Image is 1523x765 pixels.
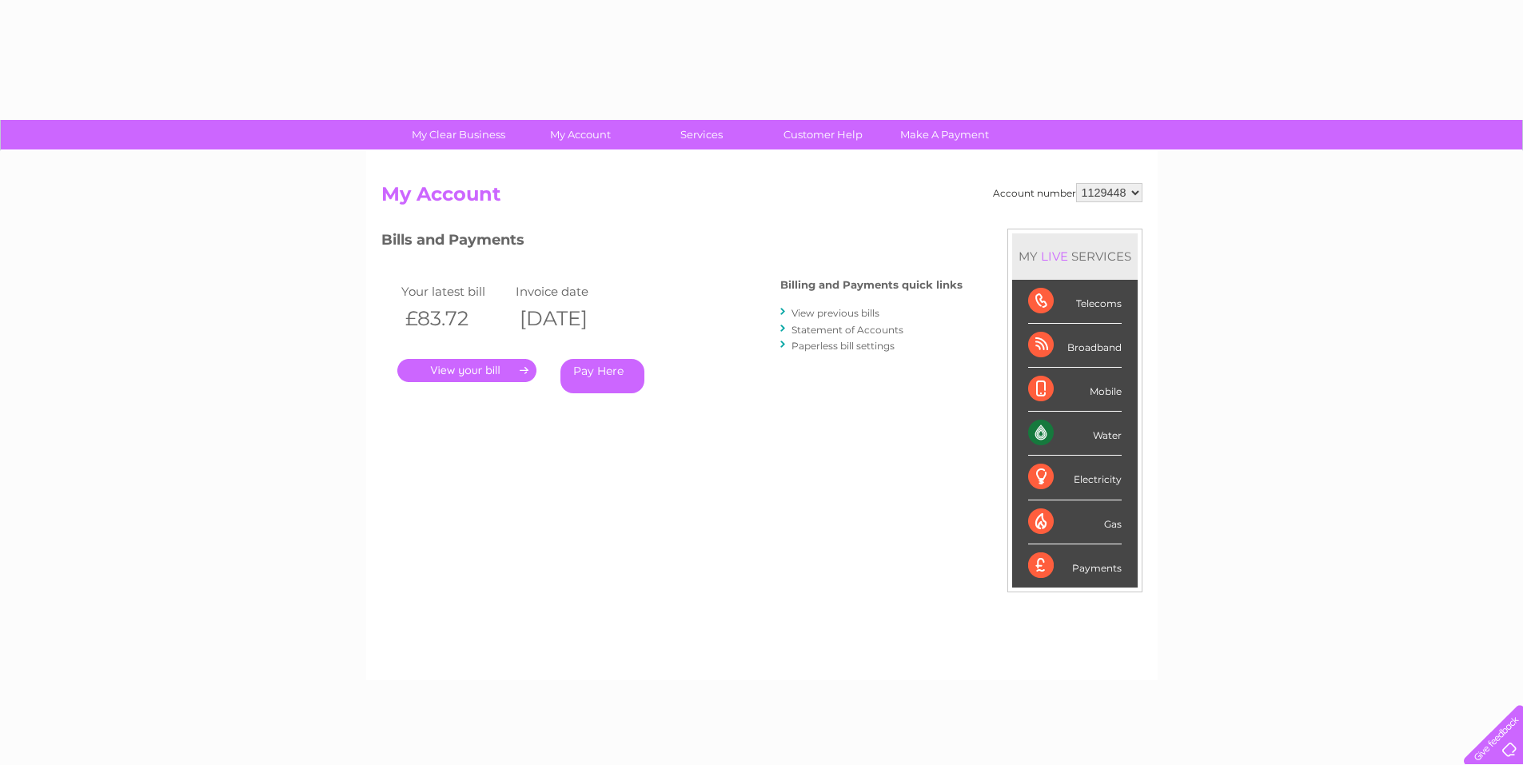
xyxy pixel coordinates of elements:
a: Statement of Accounts [791,324,903,336]
div: Broadband [1028,324,1122,368]
a: Make A Payment [879,120,1011,149]
h3: Bills and Payments [381,229,963,257]
th: £83.72 [397,302,512,335]
div: Account number [993,183,1142,202]
td: Your latest bill [397,281,512,302]
h2: My Account [381,183,1142,213]
div: Water [1028,412,1122,456]
div: Payments [1028,544,1122,588]
a: View previous bills [791,307,879,319]
a: My Account [514,120,646,149]
div: LIVE [1038,249,1071,264]
div: Telecoms [1028,280,1122,324]
th: [DATE] [512,302,627,335]
a: . [397,359,536,382]
div: Gas [1028,500,1122,544]
div: Mobile [1028,368,1122,412]
h4: Billing and Payments quick links [780,279,963,291]
div: MY SERVICES [1012,233,1138,279]
a: Pay Here [560,359,644,393]
div: Electricity [1028,456,1122,500]
a: Services [636,120,767,149]
a: Paperless bill settings [791,340,895,352]
a: My Clear Business [393,120,524,149]
a: Customer Help [757,120,889,149]
td: Invoice date [512,281,627,302]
